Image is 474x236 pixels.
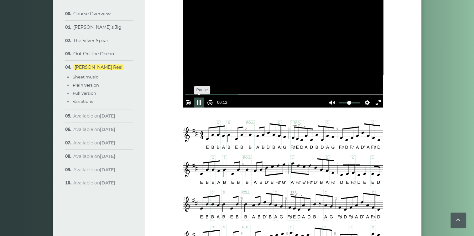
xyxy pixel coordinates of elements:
[73,180,115,186] span: Available on
[100,153,115,159] strong: [DATE]
[100,167,115,173] strong: [DATE]
[73,99,93,104] a: Variations
[73,127,115,132] span: Available on
[73,153,115,159] span: Available on
[73,38,108,43] a: The Silver Spear
[73,113,115,119] span: Available on
[73,140,115,146] span: Available on
[100,113,115,119] strong: [DATE]
[73,167,115,173] span: Available on
[73,24,122,30] a: [PERSON_NAME]’s Jig
[73,83,99,88] a: Plain version
[100,140,115,146] strong: [DATE]
[73,64,124,70] a: [PERSON_NAME] Reel
[73,91,96,96] a: Full version
[73,74,98,79] a: Sheet music
[73,11,111,17] a: Course Overview
[100,180,115,186] strong: [DATE]
[73,51,114,57] a: Out On The Ocean
[100,127,115,132] strong: [DATE]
